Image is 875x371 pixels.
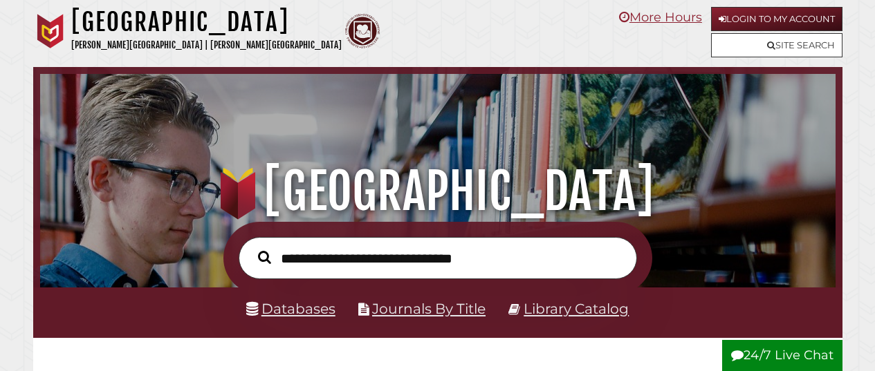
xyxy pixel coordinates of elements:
[711,7,842,31] a: Login to My Account
[251,247,278,267] button: Search
[345,14,380,48] img: Calvin Theological Seminary
[524,300,629,317] a: Library Catalog
[258,250,271,264] i: Search
[71,7,342,37] h1: [GEOGRAPHIC_DATA]
[246,300,335,317] a: Databases
[71,37,342,53] p: [PERSON_NAME][GEOGRAPHIC_DATA] | [PERSON_NAME][GEOGRAPHIC_DATA]
[372,300,486,317] a: Journals By Title
[33,14,68,48] img: Calvin University
[619,10,702,25] a: More Hours
[711,33,842,57] a: Site Search
[53,161,822,222] h1: [GEOGRAPHIC_DATA]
